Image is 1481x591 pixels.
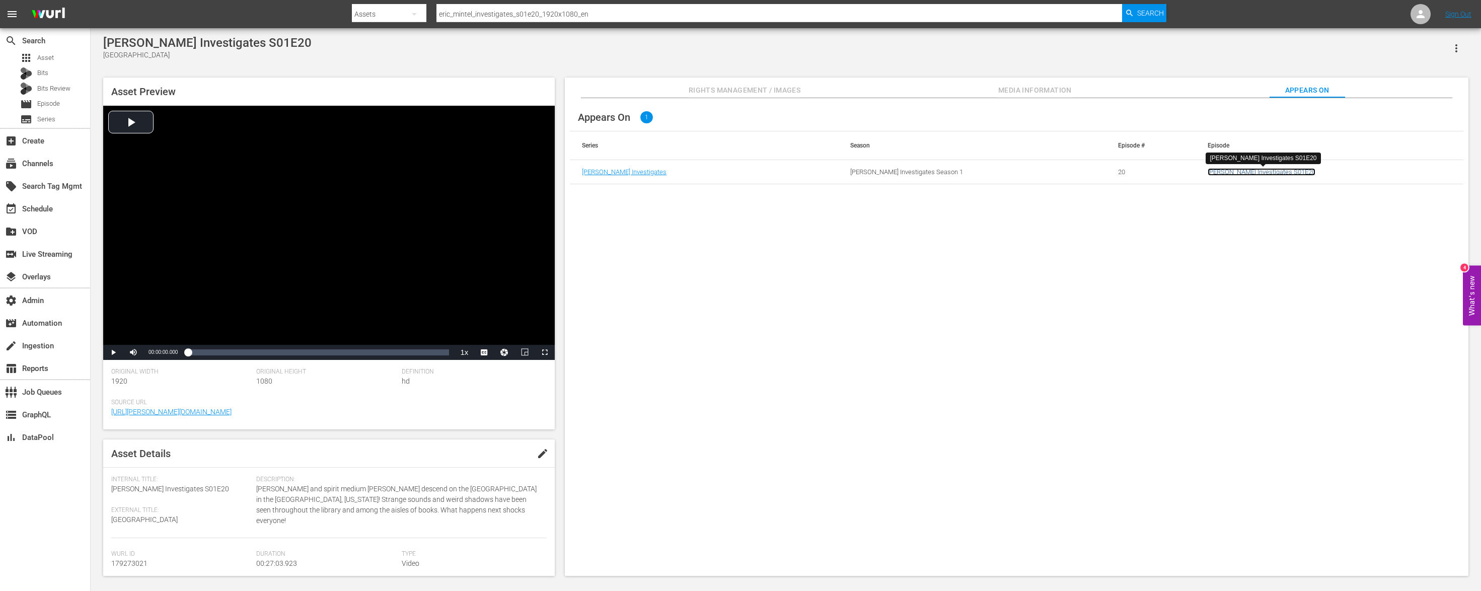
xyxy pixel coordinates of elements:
[111,476,251,484] span: Internal Title:
[20,113,32,125] span: Series
[5,409,17,421] span: GraphQL
[1137,4,1164,22] span: Search
[531,441,555,466] button: edit
[578,111,630,123] span: Appears On
[1210,154,1316,163] div: [PERSON_NAME] Investigates S01E20
[24,3,72,26] img: ans4CAIJ8jUAAAAAAAAAAAAAAAAAAAAAAAAgQb4GAAAAAAAAAAAAAAAAAAAAAAAAJMjXAAAAAAAAAAAAAAAAAAAAAAAAgAT5G...
[103,345,123,360] button: Play
[1463,266,1481,326] button: Open Feedback Widget
[111,485,229,493] span: [PERSON_NAME] Investigates S01E20
[838,131,1106,160] th: Season
[37,84,70,94] span: Bits Review
[5,248,17,260] span: Live Streaming
[582,168,667,176] a: [PERSON_NAME] Investigates
[37,53,54,63] span: Asset
[997,84,1073,97] span: Media Information
[5,226,17,238] span: VOD
[256,550,396,558] span: Duration
[5,431,17,444] span: DataPool
[474,345,494,360] button: Captions
[256,476,542,484] span: Description:
[111,559,147,567] span: 179273021
[20,98,32,110] span: Episode
[256,484,542,526] span: [PERSON_NAME] and spirit medium [PERSON_NAME] descend on the [GEOGRAPHIC_DATA] in the [GEOGRAPHIC...
[5,317,17,329] span: Automation
[5,340,17,352] span: Ingestion
[402,368,542,376] span: Definition
[689,84,800,97] span: Rights Management / Images
[111,377,127,385] span: 1920
[37,99,60,109] span: Episode
[1270,84,1345,97] span: Appears On
[5,362,17,375] span: Reports
[838,160,1106,184] td: [PERSON_NAME] Investigates Season 1
[640,111,653,123] span: 1
[256,368,396,376] span: Original Height
[5,35,17,47] span: Search
[111,399,542,407] span: Source Url
[1122,4,1166,22] button: Search
[1106,160,1195,184] td: 20
[494,345,514,360] button: Jump To Time
[5,203,17,215] span: Schedule
[256,559,297,567] span: 00:27:03.923
[111,86,176,98] span: Asset Preview
[1208,168,1315,176] a: [PERSON_NAME] Investigates S01E20
[20,67,32,80] div: Bits
[1445,10,1471,18] a: Sign Out
[37,68,48,78] span: Bits
[454,345,474,360] button: Playback Rate
[123,345,143,360] button: Mute
[103,50,312,60] div: [GEOGRAPHIC_DATA]
[5,158,17,170] span: Channels
[111,368,251,376] span: Original Width
[20,83,32,95] div: Bits Review
[514,345,535,360] button: Picture-in-Picture
[111,408,232,416] a: [URL][PERSON_NAME][DOMAIN_NAME]
[537,448,549,460] span: edit
[37,114,55,124] span: Series
[5,294,17,307] span: Admin
[5,180,17,192] span: Search Tag Mgmt
[256,377,272,385] span: 1080
[570,131,838,160] th: Series
[111,448,171,460] span: Asset Details
[1196,131,1463,160] th: Episode
[1106,131,1195,160] th: Episode #
[111,515,178,524] span: [GEOGRAPHIC_DATA]
[20,52,32,64] span: Asset
[103,106,555,360] div: Video Player
[111,506,251,514] span: External Title:
[402,559,419,567] span: Video
[103,36,312,50] div: [PERSON_NAME] Investigates S01E20
[402,550,542,558] span: Type
[535,345,555,360] button: Fullscreen
[111,550,251,558] span: Wurl Id
[149,349,178,355] span: 00:00:00.000
[5,135,17,147] span: Create
[5,271,17,283] span: Overlays
[188,349,449,355] div: Progress Bar
[5,386,17,398] span: Job Queues
[6,8,18,20] span: menu
[1460,264,1468,272] div: 4
[402,377,410,385] span: hd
